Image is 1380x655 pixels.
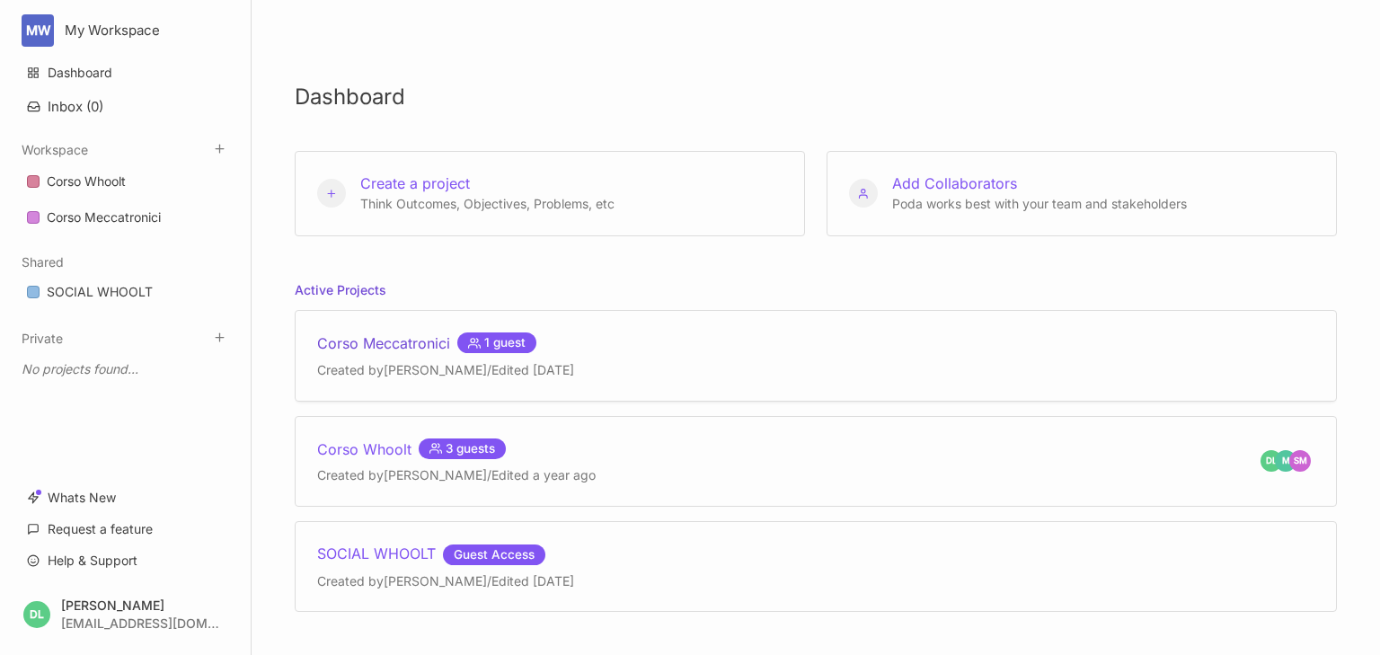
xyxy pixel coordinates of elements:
[892,196,1187,211] span: Poda works best with your team and stakeholders
[16,200,234,235] div: Corso Meccatronici
[65,22,200,39] div: My Workspace
[317,544,574,565] div: SOCIAL WHOOLT
[22,254,64,270] button: Shared
[22,14,54,47] div: MW
[892,174,1017,192] span: Add Collaborators
[360,196,615,211] span: Think Outcomes, Objectives, Problems, etc
[317,572,574,590] div: Created by [PERSON_NAME] / Edited [DATE]
[16,200,234,235] a: Corso Meccatronici
[295,151,805,236] button: Create a project Think Outcomes, Objectives, Problems, etc
[61,598,219,612] div: [PERSON_NAME]
[47,207,161,228] div: Corso Meccatronici
[1289,450,1311,472] div: SM
[16,275,234,309] a: SOCIAL WHOOLT
[16,270,234,316] div: Shared
[22,14,229,47] button: MWMy Workspace
[61,616,219,630] div: [EMAIL_ADDRESS][DOMAIN_NAME]
[295,310,1337,401] a: Corso Meccatronici 1 guestCreated by[PERSON_NAME]/Edited [DATE]
[317,466,596,484] div: Created by [PERSON_NAME] / Edited a year ago
[295,280,386,312] h5: Active Projects
[16,348,234,391] div: Private
[16,275,234,310] div: SOCIAL WHOOLT
[16,164,234,199] a: Corso Whoolt
[22,142,88,157] button: Workspace
[1261,450,1282,472] div: DL
[16,544,234,578] a: Help & Support
[47,171,126,192] div: Corso Whoolt
[1275,450,1296,472] div: M
[16,481,234,515] a: Whats New
[16,91,234,122] button: Inbox (0)
[457,332,536,353] span: 1 guest
[16,159,234,242] div: Workspace
[16,353,234,385] div: No projects found...
[827,151,1337,236] button: Add Collaborators Poda works best with your team and stakeholders
[443,544,545,565] span: Guest Access
[23,601,50,628] div: DL
[317,438,596,460] div: Corso Whoolt
[22,331,63,346] button: Private
[295,416,1337,507] a: SMMDLCorso Whoolt 3 guestsCreated by[PERSON_NAME]/Edited a year ago
[16,588,234,641] button: DL[PERSON_NAME][EMAIL_ADDRESS][DOMAIN_NAME]
[295,86,1337,108] h1: Dashboard
[419,438,506,459] span: 3 guests
[295,521,1337,612] a: SOCIAL WHOOLTGuest AccessCreated by[PERSON_NAME]/Edited [DATE]
[16,56,234,90] a: Dashboard
[360,174,470,192] span: Create a project
[317,332,574,354] div: Corso Meccatronici
[47,281,153,303] div: SOCIAL WHOOLT
[16,512,234,546] a: Request a feature
[317,361,574,379] div: Created by [PERSON_NAME] / Edited [DATE]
